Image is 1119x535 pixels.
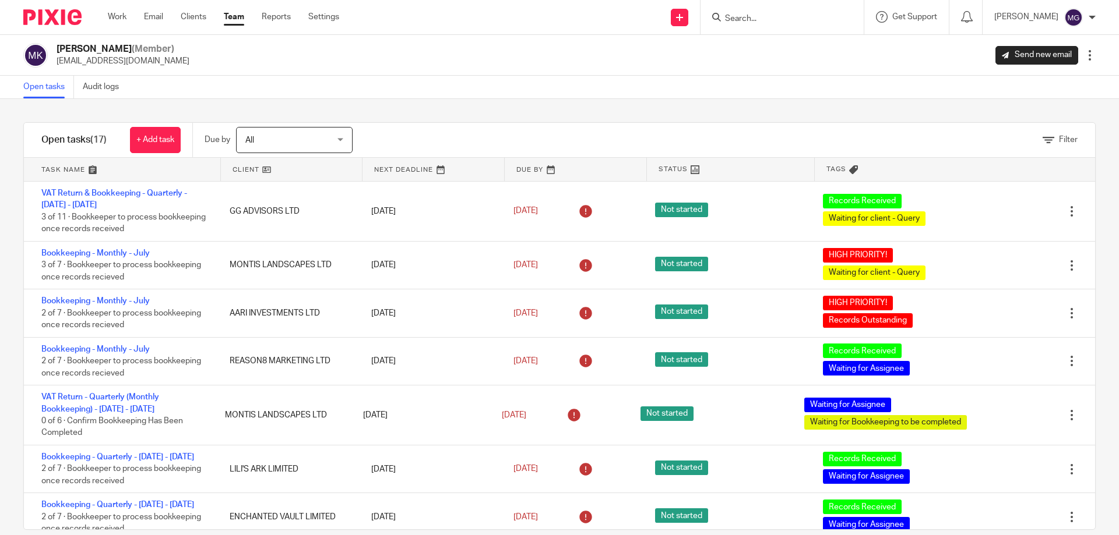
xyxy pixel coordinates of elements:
[804,398,891,412] span: Waiting for Assignee
[655,203,708,217] span: Not started
[641,406,694,421] span: Not started
[41,309,201,329] span: 2 of 7 · Bookkeeper to process bookkeeping once records recieved
[218,253,360,277] div: MONTIS LANDSCAPES LTD
[144,11,163,23] a: Email
[823,211,926,226] span: Waiting for client - Query
[108,11,126,23] a: Work
[41,213,206,233] span: 3 of 11 · Bookkeeper to process bookkeeping once records received
[224,11,244,23] a: Team
[245,136,254,144] span: All
[351,403,490,427] div: [DATE]
[41,249,150,257] a: Bookkeeping - Monthly - July
[655,352,708,367] span: Not started
[23,76,74,98] a: Open tasks
[513,513,538,521] span: [DATE]
[262,11,291,23] a: Reports
[360,253,501,277] div: [DATE]
[41,393,159,413] a: VAT Return - Quarterly (Monthly Bookkeeping) - [DATE] - [DATE]
[41,465,201,486] span: 2 of 7 · Bookkeeper to process bookkeeping once records received
[1064,8,1083,27] img: svg%3E
[823,452,902,466] span: Records Received
[826,164,846,174] span: Tags
[659,164,688,174] span: Status
[23,9,82,25] img: Pixie
[308,11,339,23] a: Settings
[218,349,360,373] div: REASON8 MARKETING LTD
[823,343,902,358] span: Records Received
[360,458,501,481] div: [DATE]
[41,189,187,209] a: VAT Return & Bookkeeping - Quarterly - [DATE] - [DATE]
[823,194,902,208] span: Records Received
[83,76,128,98] a: Audit logs
[218,458,360,481] div: LILI'S ARK LIMITED
[995,46,1078,65] a: Send new email
[655,508,708,523] span: Not started
[57,43,189,55] h2: [PERSON_NAME]
[823,296,893,310] span: HIGH PRIORITY!
[218,505,360,529] div: ENCHANTED VAULT LIMITED
[360,200,501,223] div: [DATE]
[41,345,150,353] a: Bookkeeping - Monthly - July
[655,257,708,271] span: Not started
[41,501,194,509] a: Bookkeeping - Quarterly - [DATE] - [DATE]
[218,302,360,325] div: AARI INVESTMENTS LTD
[994,11,1058,23] p: [PERSON_NAME]
[360,505,501,529] div: [DATE]
[823,469,910,484] span: Waiting for Assignee
[513,207,538,215] span: [DATE]
[360,349,501,373] div: [DATE]
[513,309,538,317] span: [DATE]
[804,415,967,430] span: Waiting for Bookkeeping to be completed
[57,55,189,67] p: [EMAIL_ADDRESS][DOMAIN_NAME]
[360,302,501,325] div: [DATE]
[724,14,829,24] input: Search
[513,261,538,269] span: [DATE]
[41,453,194,461] a: Bookkeeping - Quarterly - [DATE] - [DATE]
[213,403,352,427] div: MONTIS LANDSCAPES LTD
[892,13,937,21] span: Get Support
[23,43,48,68] img: svg%3E
[41,417,183,437] span: 0 of 6 · Confirm Bookkeeping Has Been Completed
[513,357,538,365] span: [DATE]
[502,411,526,419] span: [DATE]
[41,297,150,305] a: Bookkeeping - Monthly - July
[513,465,538,473] span: [DATE]
[823,499,902,514] span: Records Received
[41,261,201,281] span: 3 of 7 · Bookkeeper to process bookkeeping once records recieved
[655,304,708,319] span: Not started
[41,134,107,146] h1: Open tasks
[218,200,360,223] div: GG ADVISORS LTD
[90,135,107,144] span: (17)
[823,248,893,263] span: HIGH PRIORITY!
[655,460,708,475] span: Not started
[823,265,926,280] span: Waiting for client - Query
[823,517,910,532] span: Waiting for Assignee
[181,11,206,23] a: Clients
[823,361,910,375] span: Waiting for Assignee
[41,357,201,377] span: 2 of 7 · Bookkeeper to process bookkeeping once records recieved
[132,44,174,54] span: (Member)
[130,127,181,153] a: + Add task
[823,313,913,328] span: Records Outstanding
[41,513,201,533] span: 2 of 7 · Bookkeeper to process bookkeeping once records received
[205,134,230,146] p: Due by
[1059,136,1078,144] span: Filter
